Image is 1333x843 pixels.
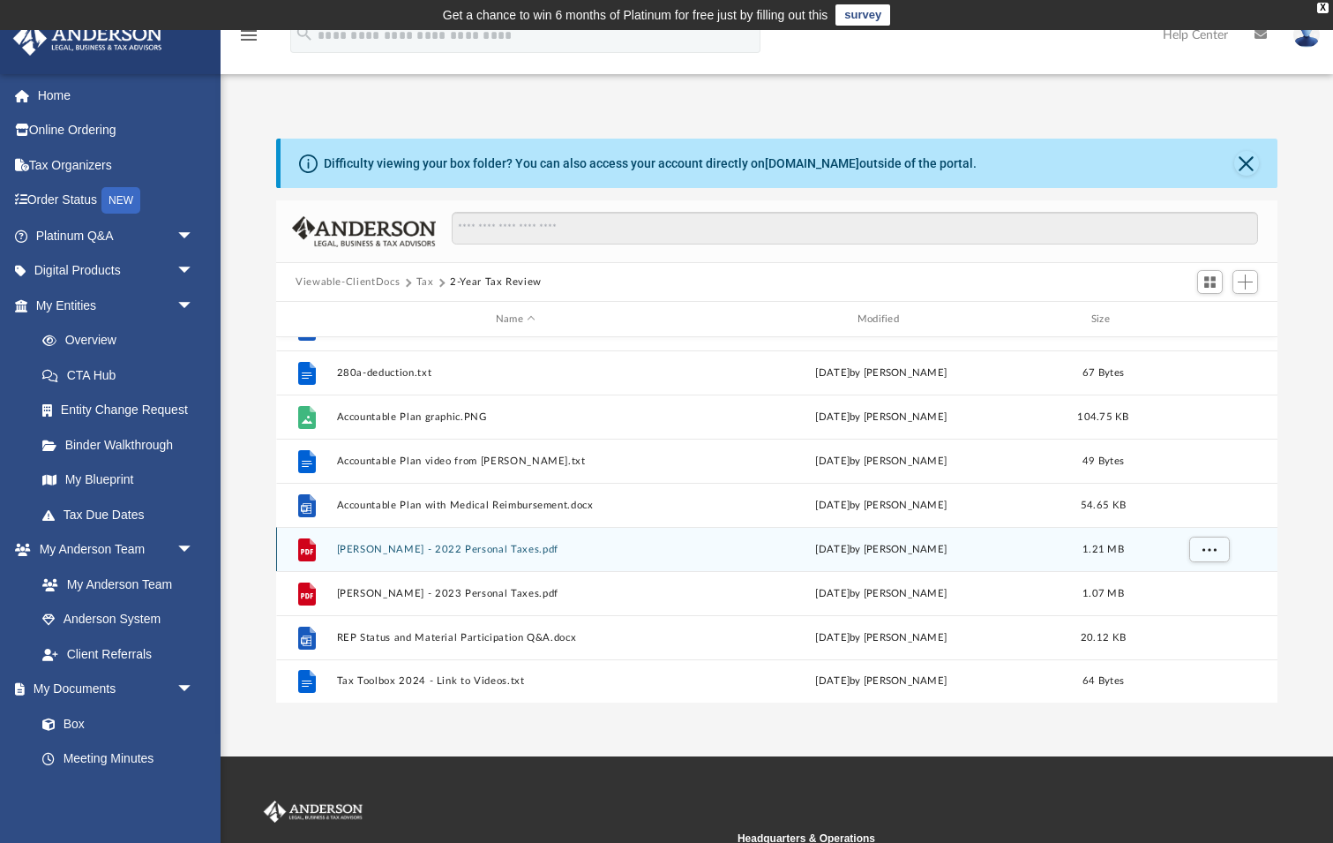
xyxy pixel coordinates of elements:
div: id [1146,312,1269,327]
span: 20.12 KB [1081,633,1126,643]
a: Tax Organizers [12,147,221,183]
span: 1.21 MB [1082,545,1124,554]
button: Tax Toolbox 2024 - Link to Videos.txt [337,675,695,687]
a: Forms Library [25,776,203,811]
button: 2-Year Tax Review [450,275,542,290]
span: 64 Bytes [1082,676,1124,686]
a: Tax Due Dates [25,497,221,532]
a: CTA Hub [25,358,221,393]
a: Box [25,706,203,741]
button: 280a-deduction.txt [337,367,695,379]
div: Name [336,312,694,327]
span: arrow_drop_down [176,253,212,290]
i: search [295,24,314,43]
a: My Anderson Teamarrow_drop_down [12,532,212,568]
div: [DATE] by [PERSON_NAME] [702,410,1060,425]
button: [PERSON_NAME] - 2022 Personal Taxes.pdf [337,544,695,555]
span: arrow_drop_down [176,532,212,568]
a: Overview [25,323,221,358]
div: Modified [702,312,1060,327]
button: Switch to Grid View [1197,270,1224,295]
a: Anderson System [25,602,212,637]
div: Difficulty viewing your box folder? You can also access your account directly on outside of the p... [324,154,977,173]
span: 54.65 KB [1081,501,1126,510]
i: menu [238,25,259,46]
button: Viewable-ClientDocs [296,275,400,290]
button: Close [1234,151,1259,176]
a: Online Ordering [12,113,221,148]
div: [DATE] by [PERSON_NAME] [702,630,1060,646]
a: Order StatusNEW [12,183,221,219]
a: Digital Productsarrow_drop_down [12,253,221,289]
div: close [1317,3,1329,13]
span: 104.75 KB [1077,412,1128,422]
span: 1.07 MB [1082,589,1124,598]
span: arrow_drop_down [176,218,212,254]
span: 49 Bytes [1082,456,1124,466]
img: User Pic [1293,22,1320,48]
a: menu [238,34,259,46]
div: [DATE] by [PERSON_NAME] [702,586,1060,602]
button: Accountable Plan graphic.PNG [337,411,695,423]
a: My Entitiesarrow_drop_down [12,288,221,323]
button: Add [1232,270,1259,295]
div: Get a chance to win 6 months of Platinum for free just by filling out this [443,4,828,26]
div: [DATE] by [PERSON_NAME] [702,674,1060,689]
button: Tax [416,275,434,290]
span: 67 Bytes [1082,368,1124,378]
button: Accountable Plan video from [PERSON_NAME].txt [337,455,695,467]
a: Platinum Q&Aarrow_drop_down [12,218,221,253]
div: grid [276,337,1277,704]
a: My Documentsarrow_drop_down [12,672,212,707]
button: More options [1189,537,1230,563]
div: id [284,312,328,327]
button: REP Status and Material Participation Q&A.docx [337,632,695,644]
div: NEW [101,187,140,214]
span: arrow_drop_down [176,672,212,708]
img: Anderson Advisors Platinum Portal [260,801,366,824]
img: Anderson Advisors Platinum Portal [8,21,168,56]
a: Client Referrals [25,636,212,672]
div: [DATE] by [PERSON_NAME] [702,542,1060,558]
a: [DOMAIN_NAME] [765,156,859,170]
a: My Anderson Team [25,567,203,602]
span: arrow_drop_down [176,288,212,324]
button: Accountable Plan with Medical Reimbursement.docx [337,500,695,511]
input: Search files and folders [452,212,1258,245]
a: My Blueprint [25,463,212,498]
div: [DATE] by [PERSON_NAME] [702,454,1060,470]
div: Size [1068,312,1139,327]
div: [DATE] by [PERSON_NAME] [702,498,1060,514]
a: Entity Change Request [25,393,221,428]
a: Binder Walkthrough [25,427,221,463]
div: [DATE] by [PERSON_NAME] [702,365,1060,381]
a: Meeting Minutes [25,741,212,777]
a: survey [835,4,890,26]
a: Home [12,78,221,113]
button: [PERSON_NAME] - 2023 Personal Taxes.pdf [337,588,695,599]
